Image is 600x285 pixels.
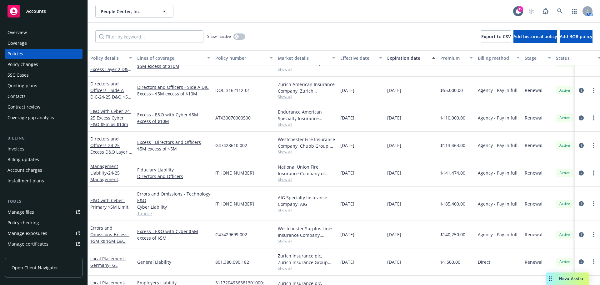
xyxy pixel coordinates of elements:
[215,259,249,265] span: 801.380.090.182
[5,144,82,154] a: Invoices
[525,55,544,61] div: Stage
[440,115,465,121] span: $110,000.00
[590,169,597,177] a: more
[577,231,585,238] a: circleInformation
[5,70,82,80] a: SSC Cases
[559,276,584,281] span: Nova Assist
[207,34,231,39] span: Show inactive
[5,38,82,48] a: Coverage
[440,142,465,149] span: $113,463.00
[387,87,401,94] span: [DATE]
[7,59,38,69] div: Policy changes
[522,50,553,65] button: Stage
[278,109,335,122] div: Endurance American Specialty Insurance Company, Sompo International
[7,239,48,249] div: Manage certificates
[90,81,132,106] a: Directors and Officers - Side A DIC
[478,259,490,265] span: Direct
[5,176,82,186] a: Installment plans
[137,55,203,61] div: Lines of coverage
[440,231,465,238] span: $140,250.00
[5,165,82,175] a: Account charges
[278,164,335,177] div: National Union Fire Insurance Company of [GEOGRAPHIC_DATA], [GEOGRAPHIC_DATA], AIG
[478,115,517,121] span: Agency - Pay in full
[215,115,251,121] span: ATX30070000500
[137,139,210,152] a: Excess - Directors and Officers $5M excess of $5M
[90,55,125,61] div: Policy details
[525,201,542,207] span: Renewal
[590,87,597,94] a: more
[387,170,401,176] span: [DATE]
[275,50,338,65] button: Market details
[558,232,571,237] span: Active
[7,250,39,260] div: Manage claims
[539,5,552,18] a: Report a Bug
[278,94,335,99] span: Show all
[438,50,475,65] button: Premium
[7,70,29,80] div: SSC Cases
[558,170,571,176] span: Active
[577,169,585,177] a: circleInformation
[590,200,597,207] a: more
[26,9,46,14] span: Accounts
[478,201,517,207] span: Agency - Pay in full
[517,6,523,12] div: 15
[137,84,210,90] a: Directors and Officers - Side A DIC
[577,114,585,122] a: circleInformation
[558,88,571,93] span: Active
[340,170,354,176] span: [DATE]
[7,207,34,217] div: Manage files
[7,91,26,101] div: Contacts
[546,272,554,285] div: Drag to move
[560,30,592,43] button: Add BOR policy
[90,94,132,106] span: - 24-25 D&O $5M Side A XS $15m
[95,30,203,43] input: Filter by keyword...
[478,87,517,94] span: Agency - Pay in full
[137,204,210,210] a: Cyber Liability
[338,50,385,65] button: Effective date
[577,87,585,94] a: circleInformation
[385,50,438,65] button: Expiration date
[478,231,517,238] span: Agency - Pay in full
[137,166,210,173] a: Fiduciary Liability
[7,144,24,154] div: Invoices
[5,91,82,101] a: Contacts
[7,165,42,175] div: Account charges
[90,142,132,161] span: - 24-25 Excess D&O Layer 1 $5m Xs $5m
[440,259,460,265] span: $1,500.00
[440,201,465,207] span: $185,400.00
[340,201,354,207] span: [DATE]
[340,55,375,61] div: Effective date
[478,142,517,149] span: Agency - Pay in full
[137,228,210,241] a: Excess - E&O with Cyber $5M excess of $5M
[7,49,23,59] div: Policies
[90,197,128,210] a: E&O with Cyber
[215,231,247,238] span: G47429699 002
[137,259,210,265] a: General Liability
[513,33,557,39] span: Add historical policy
[90,108,131,127] a: E&O with Cyber
[525,87,542,94] span: Renewal
[7,155,39,165] div: Billing updates
[525,231,542,238] span: Renewal
[5,207,82,217] a: Manage files
[7,228,47,238] div: Manage exposures
[90,60,131,79] span: - 24-25 Excess Layer 2 D&O $5m xs $ $10m
[5,218,82,228] a: Policy checking
[278,252,335,266] div: Zurich Insurance plc, Zurich Insurance Group, Zurich Insurance Group (International), Suedvers-Gr...
[481,33,511,39] span: Export to CSV
[387,231,401,238] span: [DATE]
[513,30,557,43] button: Add historical policy
[558,143,571,148] span: Active
[546,272,589,285] button: Nova Assist
[558,115,571,121] span: Active
[556,55,594,61] div: Status
[5,198,82,205] div: Tools
[137,191,210,204] a: Errors and Omissions - Technology E&O
[278,194,335,207] div: AIG Specialty Insurance Company, AIG
[7,102,40,112] div: Contract review
[525,170,542,176] span: Renewal
[278,207,335,213] span: Show all
[90,225,131,244] a: Errors and Omissions
[5,3,82,20] a: Accounts
[558,259,571,265] span: Active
